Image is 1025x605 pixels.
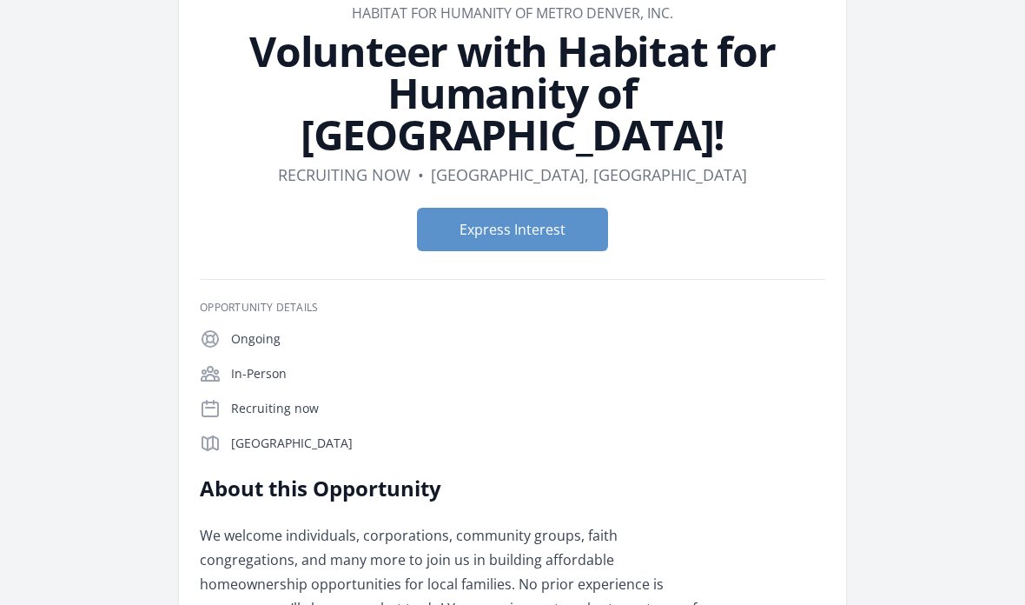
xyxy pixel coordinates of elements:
[231,365,825,382] p: In-Person
[200,30,825,156] h1: Volunteer with Habitat for Humanity of [GEOGRAPHIC_DATA]!
[431,163,747,187] dd: [GEOGRAPHIC_DATA], [GEOGRAPHIC_DATA]
[231,400,825,417] p: Recruiting now
[200,475,708,502] h2: About this Opportunity
[278,163,411,187] dd: Recruiting now
[200,301,825,315] h3: Opportunity Details
[352,3,673,23] a: Habitat for Humanity of Metro Denver, Inc.
[417,208,608,251] button: Express Interest
[418,163,424,187] div: •
[231,330,825,348] p: Ongoing
[231,435,825,452] p: [GEOGRAPHIC_DATA]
